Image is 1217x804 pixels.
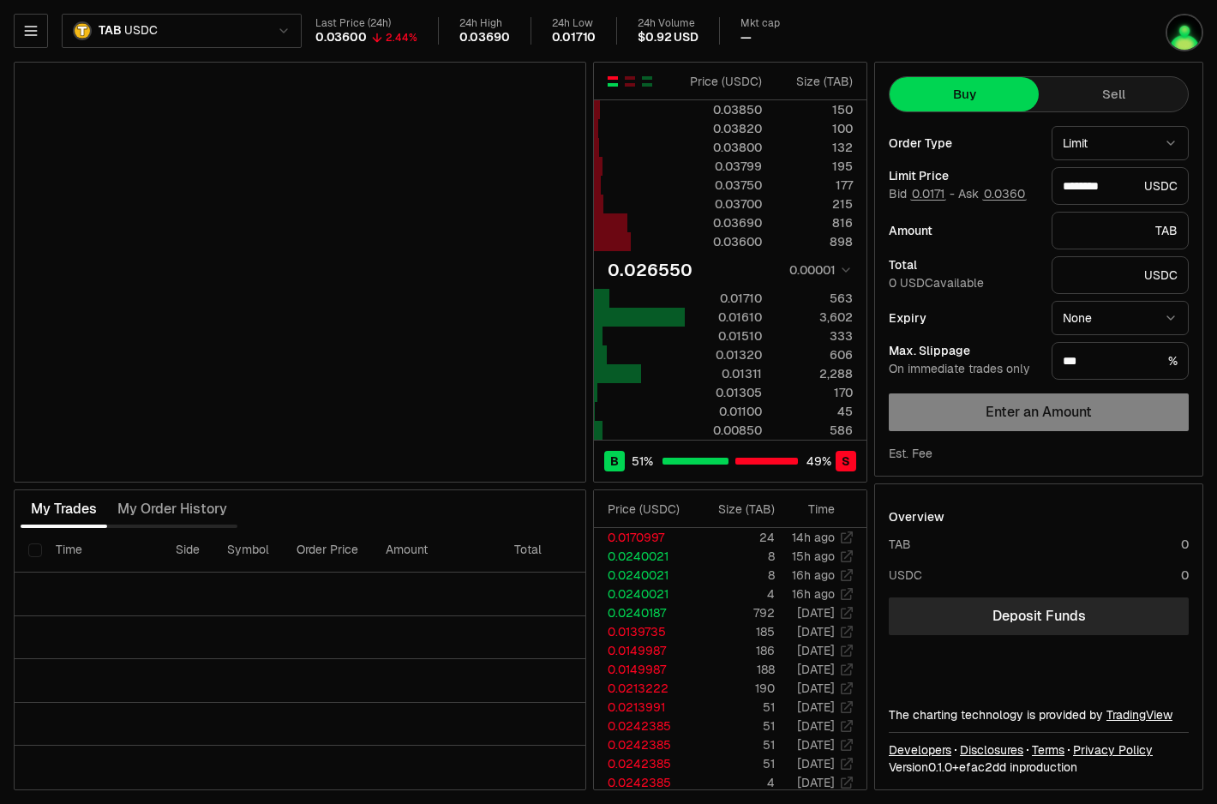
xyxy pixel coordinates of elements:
[1052,167,1189,205] div: USDC
[686,365,762,382] div: 0.01311
[1052,126,1189,160] button: Limit
[776,365,853,382] div: 2,288
[594,641,693,660] td: 0.0149987
[797,718,835,734] time: [DATE]
[606,75,620,88] button: Show Buy and Sell Orders
[889,508,944,525] div: Overview
[740,17,780,30] div: Mkt cap
[1073,741,1153,759] a: Privacy Policy
[28,543,42,557] button: Select all
[1052,212,1189,249] div: TAB
[686,233,762,250] div: 0.03600
[99,23,121,39] span: TAB
[686,309,762,326] div: 0.01610
[686,214,762,231] div: 0.03690
[1052,301,1189,335] button: None
[776,384,853,401] div: 170
[15,63,585,482] iframe: Financial Chart
[776,309,853,326] div: 3,602
[686,177,762,194] div: 0.03750
[686,101,762,118] div: 0.03850
[594,566,693,585] td: 0.0240021
[693,622,776,641] td: 185
[608,501,692,518] div: Price ( USDC )
[21,492,107,526] button: My Trades
[124,23,157,39] span: USDC
[693,566,776,585] td: 8
[693,528,776,547] td: 24
[792,567,835,583] time: 16h ago
[686,422,762,439] div: 0.00850
[797,643,835,658] time: [DATE]
[776,158,853,175] div: 195
[686,139,762,156] div: 0.03800
[623,75,637,88] button: Show Sell Orders Only
[501,528,629,573] th: Total
[686,120,762,137] div: 0.03820
[776,346,853,363] div: 606
[594,547,693,566] td: 0.0240021
[889,187,955,202] span: Bid -
[594,698,693,717] td: 0.0213991
[386,31,417,45] div: 2.44%
[797,775,835,790] time: [DATE]
[594,735,693,754] td: 0.0242385
[693,679,776,698] td: 190
[776,233,853,250] div: 898
[797,737,835,753] time: [DATE]
[889,597,1189,635] a: Deposit Funds
[776,290,853,307] div: 563
[889,170,1038,182] div: Limit Price
[707,501,775,518] div: Size ( TAB )
[693,735,776,754] td: 51
[638,30,698,45] div: $0.92 USD
[889,741,951,759] a: Developers
[910,187,946,201] button: 0.0171
[686,158,762,175] div: 0.03799
[693,660,776,679] td: 188
[740,30,752,45] div: —
[776,327,853,345] div: 333
[776,139,853,156] div: 132
[638,17,698,30] div: 24h Volume
[42,528,162,573] th: Time
[889,362,1038,377] div: On immediate trades only
[959,759,1006,775] span: efac2dd0295ed2ec84e5ddeec8015c6aa6dda30b
[552,30,597,45] div: 0.01710
[693,698,776,717] td: 51
[1032,741,1064,759] a: Terms
[686,403,762,420] div: 0.01100
[789,501,835,518] div: Time
[594,622,693,641] td: 0.0139735
[889,706,1189,723] div: The charting technology is provided by
[686,290,762,307] div: 0.01710
[792,586,835,602] time: 16h ago
[889,225,1038,237] div: Amount
[797,699,835,715] time: [DATE]
[73,21,92,40] img: TAB.png
[1181,536,1189,553] div: 0
[776,120,853,137] div: 100
[889,345,1038,357] div: Max. Slippage
[776,101,853,118] div: 150
[315,30,367,45] div: 0.03600
[693,773,776,792] td: 4
[890,77,1039,111] button: Buy
[594,679,693,698] td: 0.0213222
[1166,14,1203,51] img: naga
[889,312,1038,324] div: Expiry
[594,754,693,773] td: 0.0242385
[686,195,762,213] div: 0.03700
[594,717,693,735] td: 0.0242385
[686,73,762,90] div: Price ( USDC )
[632,453,653,470] span: 51 %
[693,641,776,660] td: 186
[686,327,762,345] div: 0.01510
[842,453,850,470] span: S
[459,30,510,45] div: 0.03690
[776,403,853,420] div: 45
[960,741,1023,759] a: Disclosures
[797,662,835,677] time: [DATE]
[792,549,835,564] time: 15h ago
[776,195,853,213] div: 215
